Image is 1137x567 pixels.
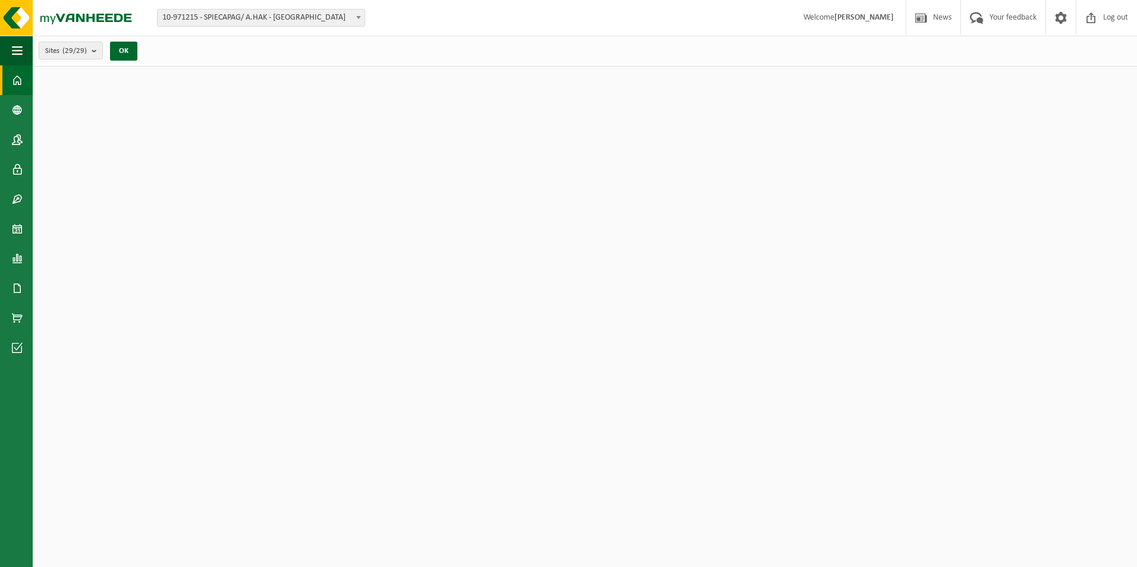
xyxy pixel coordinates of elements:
strong: [PERSON_NAME] [834,13,894,22]
span: Sites [45,42,87,60]
button: Sites(29/29) [39,42,103,59]
count: (29/29) [62,47,87,55]
span: 10-971215 - SPIECAPAG/ A.HAK - BRUGGE [158,10,365,26]
button: OK [110,42,137,61]
span: 10-971215 - SPIECAPAG/ A.HAK - BRUGGE [157,9,365,27]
